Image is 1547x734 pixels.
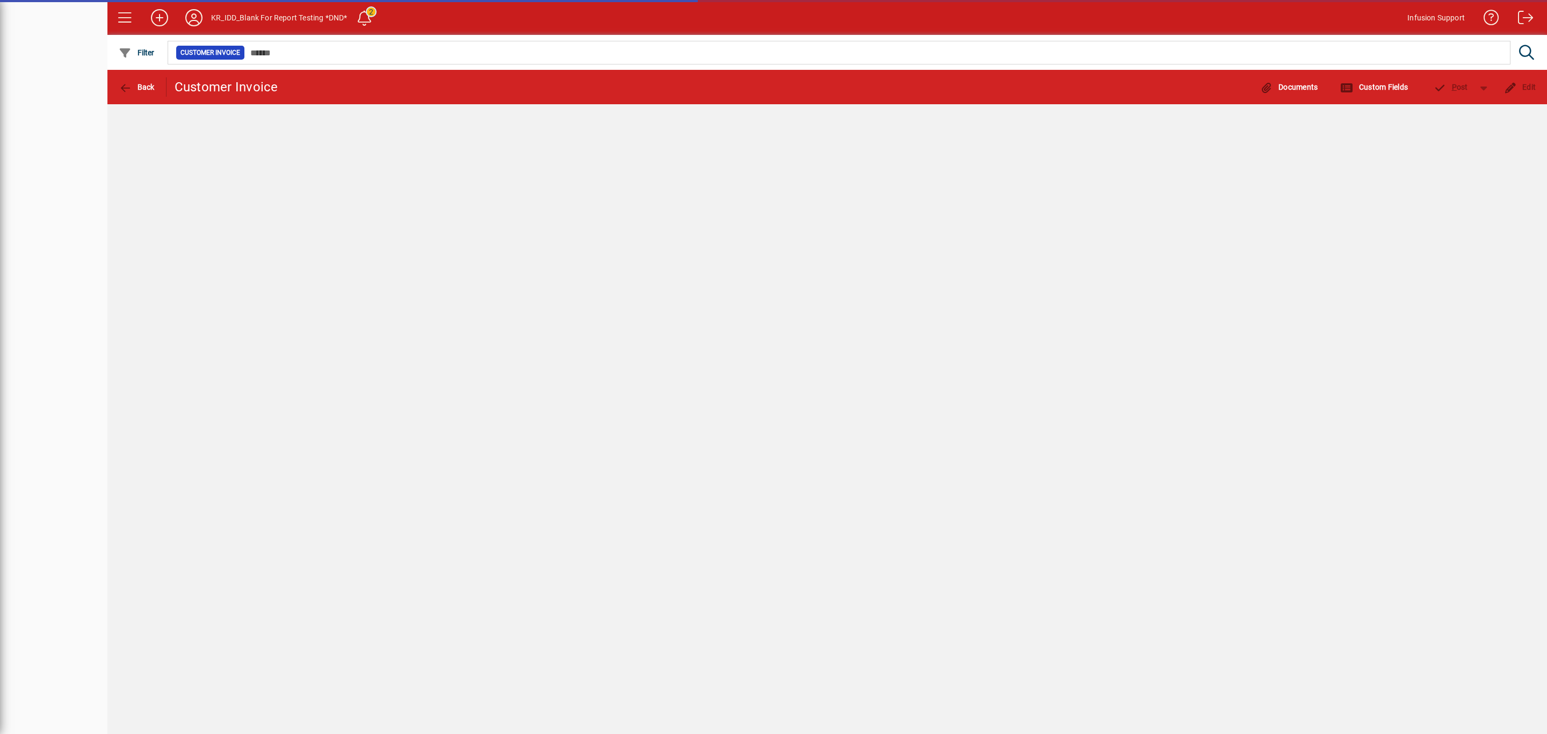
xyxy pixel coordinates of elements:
[142,8,177,27] button: Add
[1476,2,1499,37] a: Knowledge Base
[180,47,240,58] span: Customer Invoice
[177,8,211,27] button: Profile
[1257,77,1321,97] button: Documents
[1340,83,1408,91] span: Custom Fields
[116,43,157,62] button: Filter
[1260,83,1318,91] span: Documents
[1428,77,1473,97] button: Post
[211,9,347,26] div: KR_IDD_Blank For Report Testing *DND*
[119,83,155,91] span: Back
[1501,77,1539,97] button: Edit
[1452,83,1457,91] span: P
[1504,83,1536,91] span: Edit
[1510,2,1534,37] a: Logout
[116,77,157,97] button: Back
[107,77,167,97] app-page-header-button: Back
[1407,9,1465,26] div: Infusion Support
[175,78,278,96] div: Customer Invoice
[119,48,155,57] span: Filter
[1433,83,1468,91] span: ost
[1338,77,1411,97] button: Custom Fields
